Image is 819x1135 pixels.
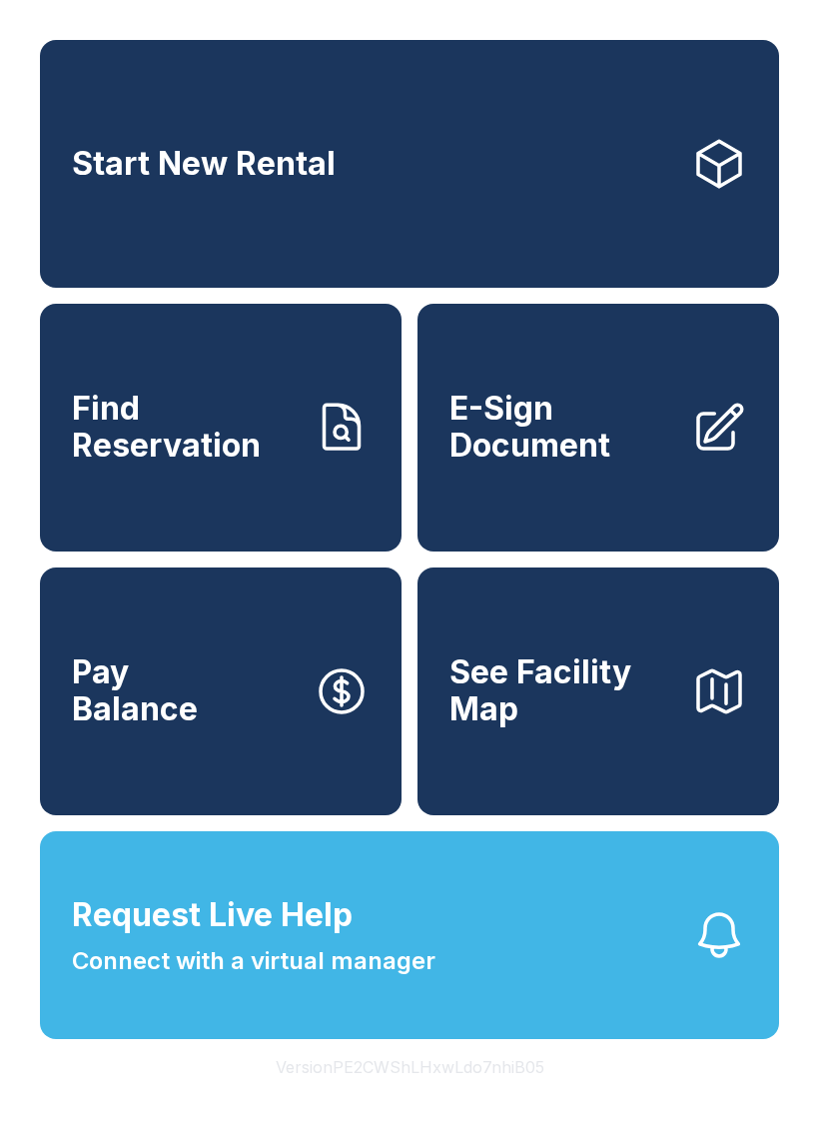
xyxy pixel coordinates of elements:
a: Start New Rental [40,40,779,288]
button: See Facility Map [417,567,779,815]
a: PayBalance [40,567,402,815]
a: Find Reservation [40,304,402,552]
span: Request Live Help [72,891,353,939]
span: Connect with a virtual manager [72,943,435,979]
button: Request Live HelpConnect with a virtual manager [40,831,779,1039]
span: Start New Rental [72,146,336,183]
a: E-Sign Document [417,304,779,552]
span: Pay Balance [72,654,198,727]
span: E-Sign Document [449,391,675,464]
button: VersionPE2CWShLHxwLdo7nhiB05 [260,1039,560,1095]
span: Find Reservation [72,391,298,464]
span: See Facility Map [449,654,675,727]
